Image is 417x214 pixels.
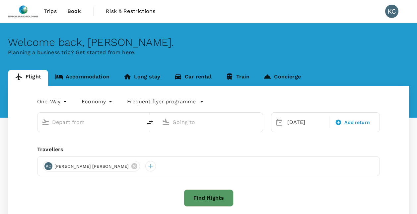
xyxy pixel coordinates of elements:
a: Long stay [116,70,167,86]
a: Flight [8,70,48,86]
span: Book [67,7,81,15]
div: KC [385,5,398,18]
button: Frequent flyer programme [127,98,204,106]
p: Frequent flyer programme [127,98,196,106]
img: Nippon Sanso Holdings Singapore Pte Ltd [8,4,38,19]
span: Trips [44,7,57,15]
div: KC[PERSON_NAME] [PERSON_NAME] [43,161,140,171]
div: One-Way [37,96,68,107]
span: Risk & Restrictions [106,7,155,15]
div: Economy [82,96,114,107]
button: Find flights [184,189,234,207]
button: Open [137,121,139,123]
button: delete [142,115,158,131]
div: Welcome back , [PERSON_NAME] . [8,36,409,49]
div: KC [44,162,52,170]
div: Travellers [37,146,380,154]
div: [DATE] [285,116,328,129]
a: Car rental [167,70,219,86]
span: [PERSON_NAME] [PERSON_NAME] [50,163,133,170]
span: Add return [344,119,370,126]
a: Accommodation [48,70,116,86]
a: Train [219,70,257,86]
button: Open [258,121,259,123]
p: Planning a business trip? Get started from here. [8,49,409,56]
input: Depart from [52,117,128,127]
input: Going to [173,117,248,127]
a: Concierge [256,70,308,86]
